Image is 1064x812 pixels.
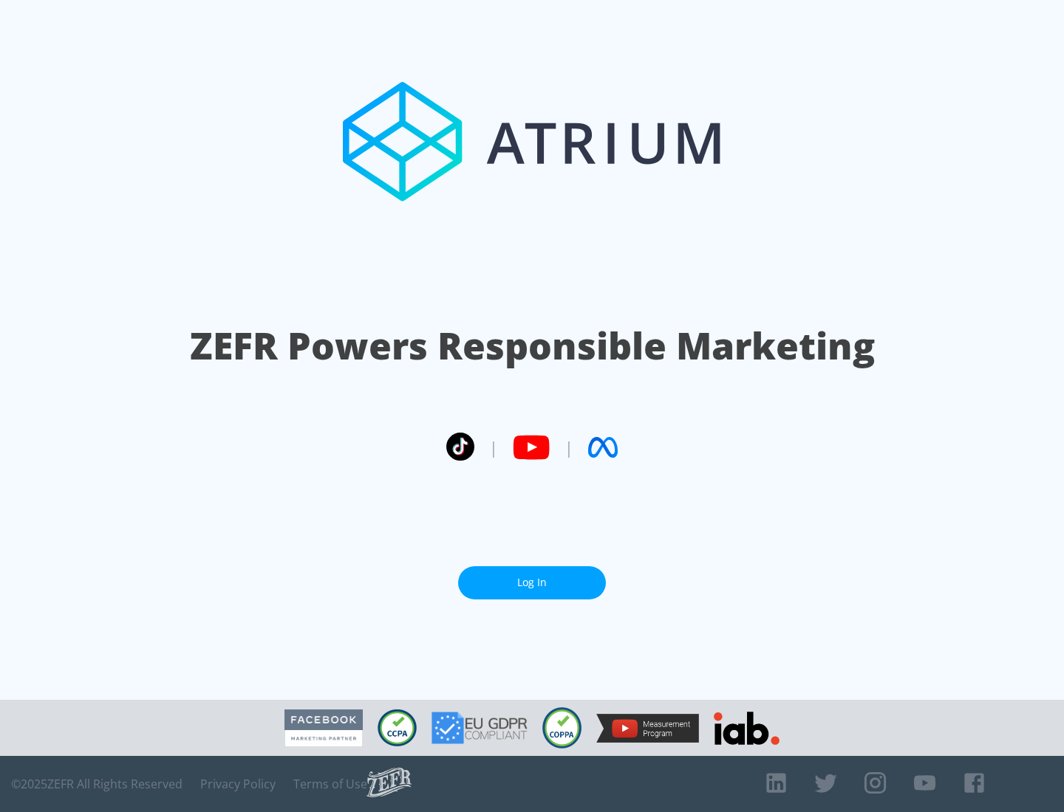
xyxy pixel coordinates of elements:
img: YouTube Measurement Program [596,714,699,743]
img: Facebook Marketing Partner [284,709,363,747]
a: Log In [458,566,606,599]
span: | [565,436,573,458]
img: CCPA Compliant [378,709,417,746]
img: IAB [714,712,780,745]
img: GDPR Compliant [432,712,528,744]
img: COPPA Compliant [542,707,582,749]
h1: ZEFR Powers Responsible Marketing [190,320,875,371]
a: Privacy Policy [200,777,276,791]
span: | [489,436,498,458]
a: Terms of Use [293,777,367,791]
span: © 2025 ZEFR All Rights Reserved [11,777,183,791]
